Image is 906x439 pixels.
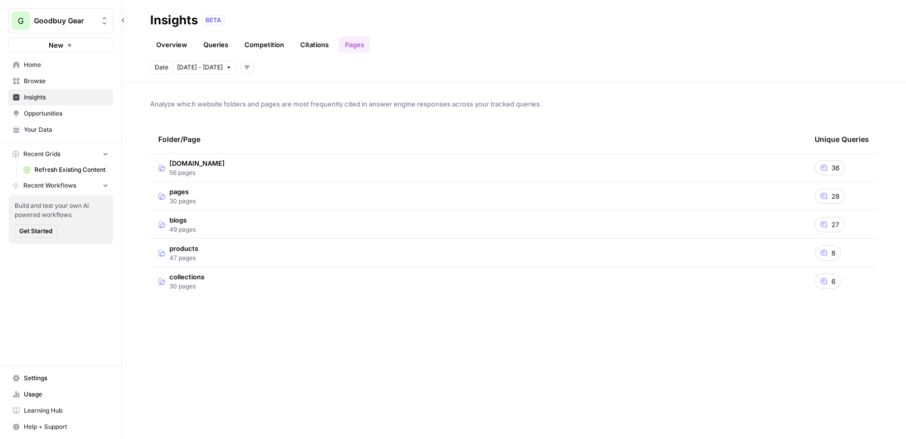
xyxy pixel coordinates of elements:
[24,125,109,134] span: Your Data
[19,162,113,178] a: Refresh Existing Content
[24,109,109,118] span: Opportunities
[831,248,835,258] span: 8
[169,243,198,253] span: products
[8,8,113,33] button: Workspace: Goodbuy Gear
[202,15,225,25] div: BETA
[8,105,113,122] a: Opportunities
[177,63,223,72] span: [DATE] - [DATE]
[15,201,107,219] span: Build and test your own AI powered workflows
[24,374,109,383] span: Settings
[34,165,109,174] span: Refresh Existing Content
[197,36,234,53] a: Queries
[294,36,335,53] a: Citations
[24,390,109,399] span: Usage
[815,125,869,153] div: Unique Queries
[8,57,113,73] a: Home
[49,40,63,50] span: New
[24,60,109,69] span: Home
[169,158,225,168] span: [DOMAIN_NAME]
[8,178,113,193] button: Recent Workflows
[169,197,196,206] span: 30 pages
[831,276,835,286] span: 6
[18,15,24,27] span: G
[8,122,113,138] a: Your Data
[155,63,168,72] span: Date
[24,422,109,431] span: Help + Support
[8,147,113,162] button: Recent Grids
[831,163,840,173] span: 36
[339,36,370,53] a: Pages
[8,386,113,403] a: Usage
[8,403,113,419] a: Learning Hub
[8,370,113,386] a: Settings
[238,36,290,53] a: Competition
[831,191,840,201] span: 28
[24,77,109,86] span: Browse
[169,253,198,263] span: 47 pages
[23,150,60,159] span: Recent Grids
[34,16,95,26] span: Goodbuy Gear
[169,215,196,225] span: blogs
[169,225,196,234] span: 49 pages
[8,89,113,105] a: Insights
[24,406,109,415] span: Learning Hub
[169,168,225,177] span: 56 pages
[15,225,57,238] button: Get Started
[8,73,113,89] a: Browse
[169,272,204,282] span: collections
[158,125,798,153] div: Folder/Page
[23,181,76,190] span: Recent Workflows
[150,36,193,53] a: Overview
[8,419,113,435] button: Help + Support
[8,38,113,53] button: New
[831,219,839,230] span: 27
[169,282,204,291] span: 30 pages
[150,99,878,109] span: Analyze which website folders and pages are most frequently cited in answer engine responses acro...
[172,61,236,74] button: [DATE] - [DATE]
[169,187,196,197] span: pages
[150,12,198,28] div: Insights
[24,93,109,102] span: Insights
[19,227,52,236] span: Get Started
